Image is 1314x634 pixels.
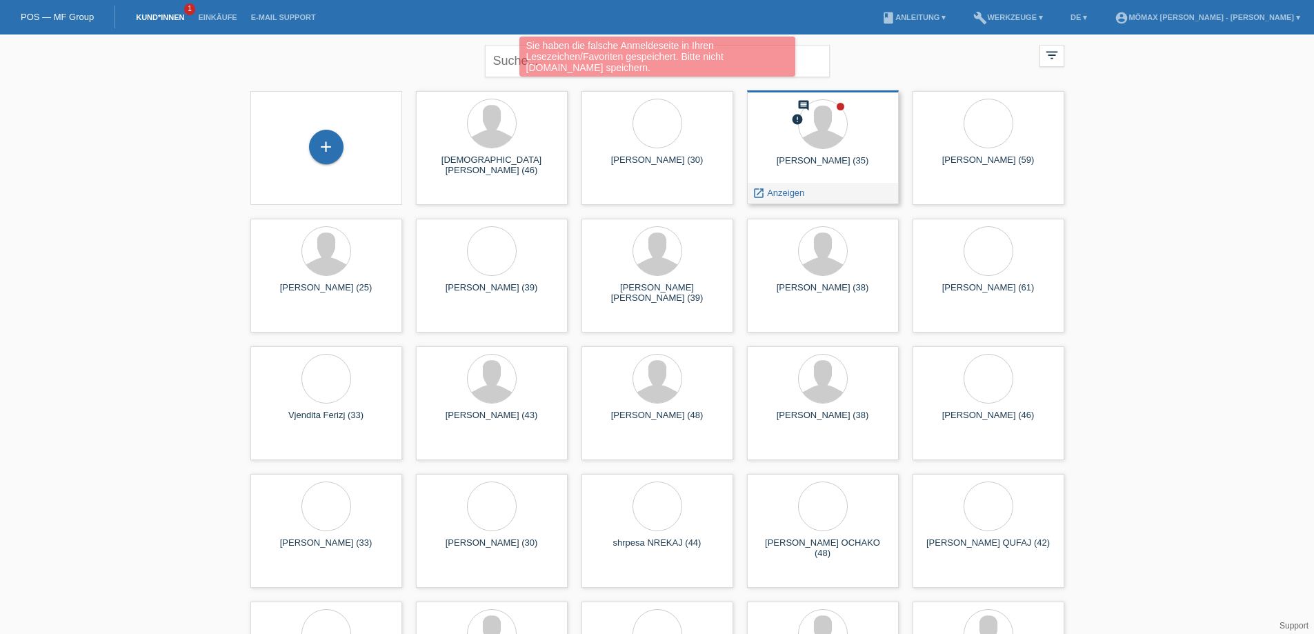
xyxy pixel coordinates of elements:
a: buildWerkzeuge ▾ [966,13,1050,21]
a: Kund*innen [129,13,191,21]
i: filter_list [1044,48,1059,63]
a: launch Anzeigen [753,188,805,198]
span: 1 [184,3,195,15]
div: Sie haben die falsche Anmeldeseite in Ihren Lesezeichen/Favoriten gespeichert. Bitte nicht [DOMAI... [519,37,795,77]
div: [PERSON_NAME] (48) [593,410,722,432]
div: [PERSON_NAME] (38) [758,282,888,304]
a: POS — MF Group [21,12,94,22]
a: Support [1280,621,1308,631]
a: DE ▾ [1064,13,1094,21]
i: launch [753,187,765,199]
div: [PERSON_NAME] (30) [427,537,557,559]
div: Zurückgewiesen [791,113,804,128]
span: Anzeigen [767,188,804,198]
div: [PERSON_NAME] (61) [924,282,1053,304]
div: [PERSON_NAME] OCHAKO (48) [758,537,888,559]
i: comment [797,99,810,112]
div: [PERSON_NAME] (38) [758,410,888,432]
i: build [973,11,987,25]
div: Vjendita Ferizj (33) [261,410,391,432]
div: [PERSON_NAME] (25) [261,282,391,304]
a: E-Mail Support [244,13,323,21]
div: [PERSON_NAME] (39) [427,282,557,304]
div: [PERSON_NAME] (30) [593,155,722,177]
i: account_circle [1115,11,1128,25]
i: book [882,11,895,25]
div: [PERSON_NAME] (46) [924,410,1053,432]
a: bookAnleitung ▾ [875,13,953,21]
div: [PERSON_NAME] (35) [758,155,888,177]
div: Neuer Kommentar [797,99,810,114]
div: [PERSON_NAME] (43) [427,410,557,432]
div: Kund*in hinzufügen [310,135,343,159]
div: shrpesa NREKAJ (44) [593,537,722,559]
i: error [791,113,804,126]
div: [PERSON_NAME] (59) [924,155,1053,177]
div: [PERSON_NAME] QUFAJ (42) [924,537,1053,559]
div: [PERSON_NAME] (33) [261,537,391,559]
a: account_circleMömax [PERSON_NAME] - [PERSON_NAME] ▾ [1108,13,1307,21]
div: [PERSON_NAME] [PERSON_NAME] (39) [593,282,722,304]
div: [DEMOGRAPHIC_DATA] [PERSON_NAME] (46) [427,155,557,177]
a: Einkäufe [191,13,243,21]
